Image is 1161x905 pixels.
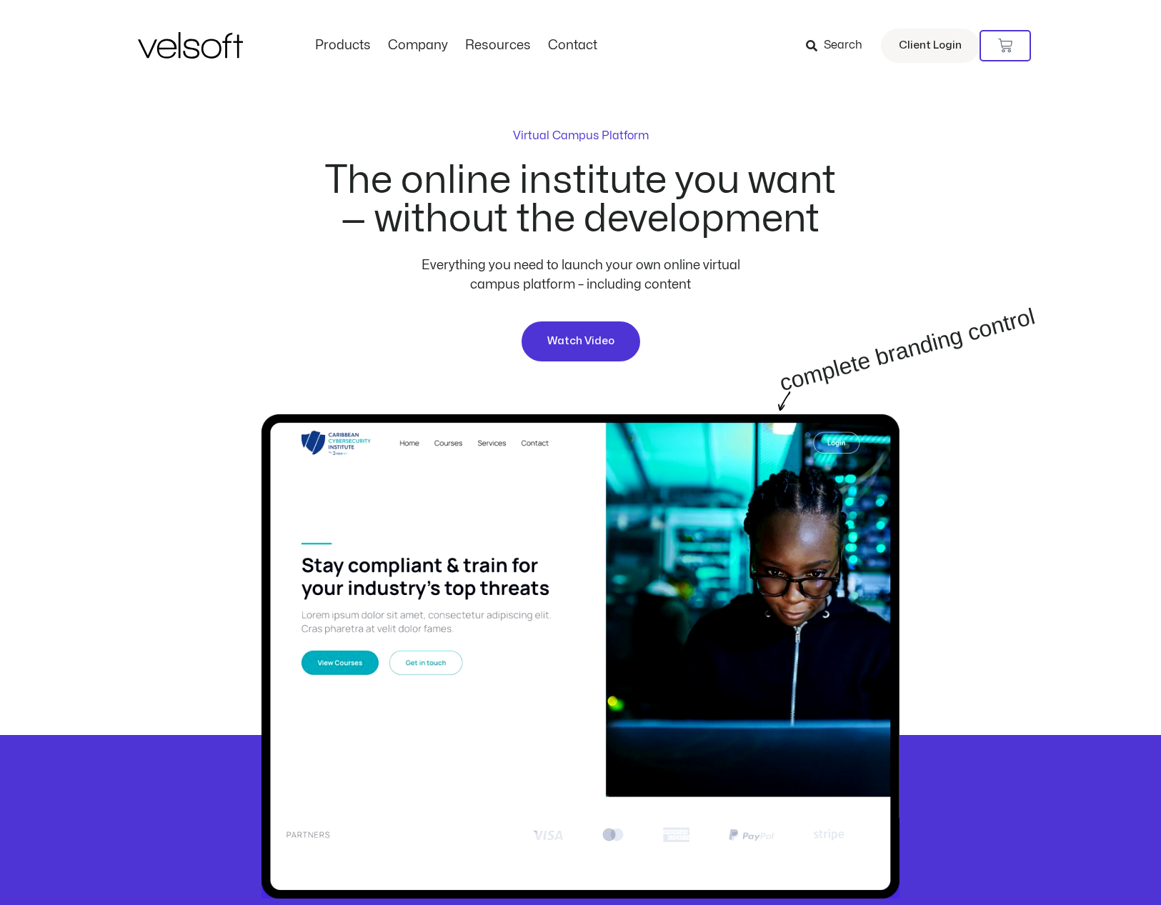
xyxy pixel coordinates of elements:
nav: Menu [307,38,606,54]
img: Example of a Virtual Campus with a woman in a server room focusing on a computer [261,414,900,899]
span: Client Login [899,36,962,55]
a: Client Login [881,29,980,63]
img: Velsoft Training Materials [138,32,243,59]
a: Search [806,34,872,58]
a: Watch Video [520,320,642,363]
h2: The online institute you want — without the development [324,161,838,239]
a: ProductsMenu Toggle [307,38,379,54]
p: Virtual Campus Platform [513,127,649,144]
p: complete branding control [777,341,900,394]
p: Everything you need to launch your own online virtual campus platform – including content [398,256,764,294]
span: Search [824,36,862,55]
a: ResourcesMenu Toggle [457,38,539,54]
a: ContactMenu Toggle [539,38,606,54]
a: CompanyMenu Toggle [379,38,457,54]
span: Watch Video [547,333,614,350]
